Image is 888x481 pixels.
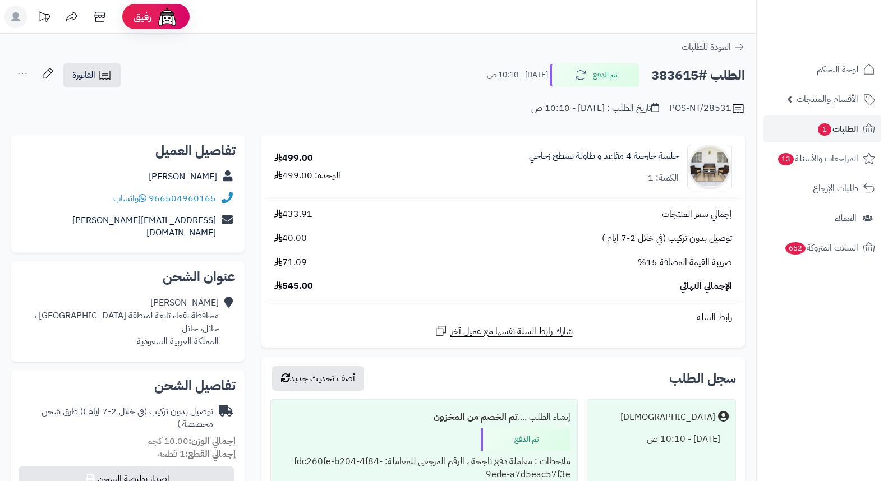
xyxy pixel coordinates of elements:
[20,405,213,431] div: توصيل بدون تركيب (في خلال 2-7 ايام )
[594,428,729,450] div: [DATE] - 10:10 ص
[272,366,364,391] button: أضف تحديث جديد
[669,372,736,385] h3: سجل الطلب
[531,102,659,115] div: تاريخ الطلب : [DATE] - 10:10 ص
[763,175,881,202] a: طلبات الإرجاع
[763,56,881,83] a: لوحة التحكم
[651,64,745,87] h2: الطلب #383615
[688,145,731,189] img: 1754900660-110119010038-90x90.jpg
[274,280,313,293] span: 545.00
[42,405,213,431] span: ( طرق شحن مخصصة )
[34,297,219,348] div: [PERSON_NAME] محافظة بقعاء تابعة لمنطقة [GEOGRAPHIC_DATA] ، حائل، حائل المملكة العربية السعودية
[185,447,236,461] strong: إجمالي القطع:
[777,151,858,166] span: المراجعات والأسئلة
[20,270,236,284] h2: عنوان الشحن
[72,68,95,82] span: الفاتورة
[784,240,858,256] span: السلات المتروكة
[835,210,857,226] span: العملاء
[113,192,146,205] a: واتساب
[682,40,731,54] span: العودة للطلبات
[620,411,715,424] div: [DEMOGRAPHIC_DATA]
[778,153,794,165] span: 13
[680,280,732,293] span: الإجمالي النهائي
[813,181,858,196] span: طلبات الإرجاع
[72,214,216,240] a: [EMAIL_ADDRESS][PERSON_NAME][DOMAIN_NAME]
[550,63,639,87] button: تم الدفع
[147,434,236,448] small: 10.00 كجم
[188,434,236,448] strong: إجمالي الوزن:
[450,325,573,338] span: شارك رابط السلة نفسها مع عميل آخر
[158,447,236,461] small: 1 قطعة
[763,115,881,142] a: الطلبات1
[30,6,58,31] a: تحديثات المنصة
[602,232,732,245] span: توصيل بدون تركيب (في خلال 2-7 ايام )
[63,63,121,87] a: الفاتورة
[434,410,518,424] b: تم الخصم من المخزون
[669,102,745,115] div: POS-NT/28531
[682,40,745,54] a: العودة للطلبات
[529,150,679,163] a: جلسة خارجية 4 مقاعد و طاولة بسطح زجاجي
[20,144,236,158] h2: تفاصيل العميل
[274,208,312,221] span: 433.91
[638,256,732,269] span: ضريبة القيمة المضافة 15%
[20,379,236,392] h2: تفاصيل الشحن
[763,234,881,261] a: السلات المتروكة652
[274,256,307,269] span: 71.09
[812,29,877,52] img: logo-2.png
[274,169,341,182] div: الوحدة: 499.00
[797,91,858,107] span: الأقسام والمنتجات
[662,208,732,221] span: إجمالي سعر المنتجات
[763,145,881,172] a: المراجعات والأسئلة13
[274,232,307,245] span: 40.00
[134,10,151,24] span: رفيق
[818,123,831,136] span: 1
[481,428,570,451] div: تم الدفع
[785,242,806,255] span: 652
[648,172,679,184] div: الكمية: 1
[817,62,858,77] span: لوحة التحكم
[763,205,881,232] a: العملاء
[817,121,858,137] span: الطلبات
[274,152,313,165] div: 499.00
[149,170,217,183] a: [PERSON_NAME]
[487,70,548,81] small: [DATE] - 10:10 ص
[278,406,570,428] div: إنشاء الطلب ....
[149,192,216,205] a: 966504960165
[434,324,573,338] a: شارك رابط السلة نفسها مع عميل آخر
[156,6,178,28] img: ai-face.png
[266,311,740,324] div: رابط السلة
